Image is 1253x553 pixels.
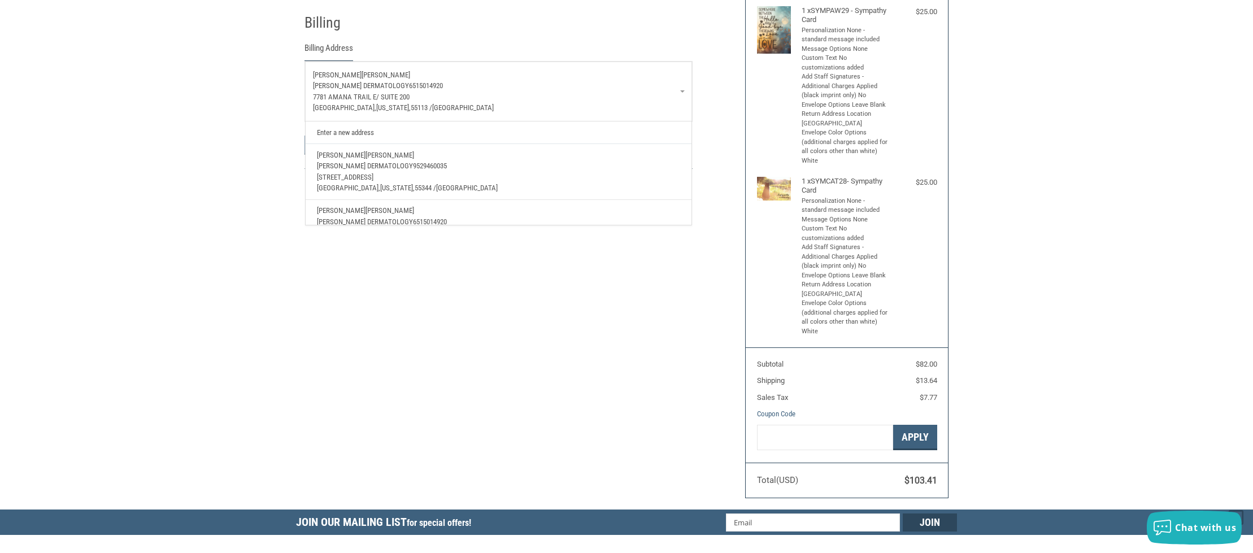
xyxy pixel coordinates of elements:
span: Sales Tax [757,393,788,402]
span: 55113 / [411,103,432,112]
span: [GEOGRAPHIC_DATA], [313,103,376,112]
li: Custom Text No customizations added [802,54,889,72]
li: Personalization None - standard message included [802,26,889,45]
input: Join [903,513,957,532]
span: Shipping [757,376,785,385]
span: $7.77 [920,393,937,402]
a: [PERSON_NAME][PERSON_NAME][PERSON_NAME] Dermatology9529460035[STREET_ADDRESS][GEOGRAPHIC_DATA],[U... [311,144,686,199]
div: $25.00 [892,6,937,18]
span: / Suite 200 [376,93,410,101]
span: $82.00 [916,360,937,368]
span: [US_STATE], [376,103,411,112]
span: [GEOGRAPHIC_DATA], [317,184,380,192]
h2: Billing [304,14,371,32]
span: [PERSON_NAME] [366,151,414,159]
li: Message Options None [802,215,889,225]
input: Email [726,513,900,532]
span: [PERSON_NAME] [313,71,362,79]
li: Message Options None [802,45,889,54]
li: Envelope Options Leave Blank [802,101,889,110]
span: Total (USD) [757,475,798,485]
li: Custom Text No customizations added [802,224,889,243]
span: [PERSON_NAME] [366,206,414,215]
span: [STREET_ADDRESS] [317,173,373,181]
span: [PERSON_NAME] Dermatology [317,162,413,170]
span: 6515014920 [413,217,447,226]
li: Personalization None - standard message included [802,197,889,215]
span: [GEOGRAPHIC_DATA] [432,103,494,112]
li: Return Address Location [GEOGRAPHIC_DATA] [802,280,889,299]
span: [US_STATE], [380,184,415,192]
h5: Join Our Mailing List [296,510,477,538]
div: $25.00 [892,177,937,188]
h4: 1 x SYMCAT28- Sympathy Card [802,177,889,195]
button: Continue [304,136,365,155]
span: $103.41 [904,475,937,486]
a: [PERSON_NAME][PERSON_NAME][PERSON_NAME] Dermatology65150149207781 Amana Trail E/ Suite 200[GEOGRA... [311,200,686,257]
li: Add Staff Signatures - Additional Charges Applied (black imprint only) No [802,72,889,101]
li: Envelope Color Options (additional charges applied for all colors other than white) White [802,128,889,166]
h4: 1 x SYMPAW29 - Sympathy Card [802,6,889,25]
li: Envelope Color Options (additional charges applied for all colors other than white) White [802,299,889,336]
legend: Billing Address [304,42,353,60]
a: Enter or select a different address [305,62,692,121]
span: [PERSON_NAME] [362,71,410,79]
li: Envelope Options Leave Blank [802,271,889,281]
a: Enter a new address [311,121,686,143]
span: 6515014920 [409,81,443,90]
input: Gift Certificate or Coupon Code [757,425,893,450]
span: Subtotal [757,360,784,368]
button: Apply [893,425,937,450]
button: Chat with us [1147,511,1242,545]
span: $13.64 [916,376,937,385]
span: 55344 / [415,184,436,192]
span: [PERSON_NAME] [317,206,366,215]
span: Chat with us [1175,521,1236,534]
span: for special offers! [407,517,471,528]
span: 9529460035 [413,162,447,170]
a: Coupon Code [757,410,795,418]
li: Return Address Location [GEOGRAPHIC_DATA] [802,110,889,128]
span: [PERSON_NAME] Dermatology [317,217,413,226]
span: [GEOGRAPHIC_DATA] [436,184,498,192]
span: [PERSON_NAME] Dermatology [313,81,409,90]
span: 7781 Amana Trail E [313,93,376,101]
span: [PERSON_NAME] [317,151,366,159]
li: Add Staff Signatures - Additional Charges Applied (black imprint only) No [802,243,889,271]
h2: Payment [304,174,371,193]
